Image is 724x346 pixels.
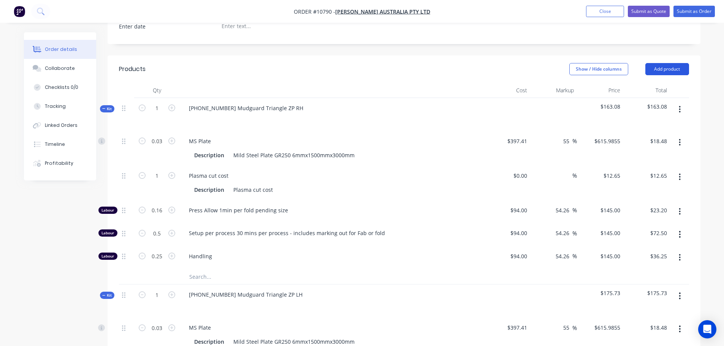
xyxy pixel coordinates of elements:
[626,289,667,297] span: $175.73
[580,103,621,111] span: $163.08
[189,206,481,214] span: Press Allow 1min per fold pending size
[114,21,208,32] input: Enter date
[189,229,481,237] span: Setup per process 30 mins per process - includes marking out for Fab or fold
[189,252,481,260] span: Handling
[100,105,114,112] div: Kit
[98,207,117,214] div: Labour
[572,229,577,238] span: %
[14,6,25,17] img: Factory
[24,154,96,173] button: Profitability
[24,97,96,116] button: Tracking
[572,206,577,215] span: %
[102,106,112,112] span: Kit
[628,6,670,17] button: Submit as Quote
[580,289,621,297] span: $175.73
[24,135,96,154] button: Timeline
[230,184,276,195] div: Plasma cut cost
[623,83,670,98] div: Total
[572,324,577,332] span: %
[183,289,309,300] div: [PHONE_NUMBER] Mudguard Triangle ZP LH
[294,8,335,15] span: Order #10790 -
[45,160,73,167] div: Profitability
[45,46,77,53] div: Order details
[183,170,234,181] div: Plasma cut cost
[98,253,117,260] div: Labour
[24,40,96,59] button: Order details
[119,65,146,74] div: Products
[572,252,577,261] span: %
[645,63,689,75] button: Add product
[577,83,624,98] div: Price
[572,171,577,180] span: %
[45,65,75,72] div: Collaborate
[24,116,96,135] button: Linked Orders
[134,83,180,98] div: Qty
[586,6,624,17] button: Close
[335,8,430,15] a: [PERSON_NAME] Australia Pty Ltd
[183,103,309,114] div: [PHONE_NUMBER] Mudguard Triangle ZP RH
[191,150,227,161] div: Description
[673,6,715,17] button: Submit as Order
[183,136,217,147] div: MS Plate
[45,141,65,148] div: Timeline
[569,63,628,75] button: Show / Hide columns
[484,83,531,98] div: Cost
[191,184,227,195] div: Description
[100,292,114,299] div: Kit
[24,78,96,97] button: Checklists 0/0
[24,59,96,78] button: Collaborate
[45,103,66,110] div: Tracking
[45,84,78,91] div: Checklists 0/0
[45,122,78,129] div: Linked Orders
[183,322,217,333] div: MS Plate
[530,83,577,98] div: Markup
[230,150,358,161] div: Mild Steel Plate GR250 6mmx1500mmx3000mm
[102,292,112,298] span: Kit
[572,137,577,145] span: %
[98,229,117,237] div: Labour
[698,320,716,338] div: Open Intercom Messenger
[626,103,667,111] span: $163.08
[189,269,341,284] input: Search...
